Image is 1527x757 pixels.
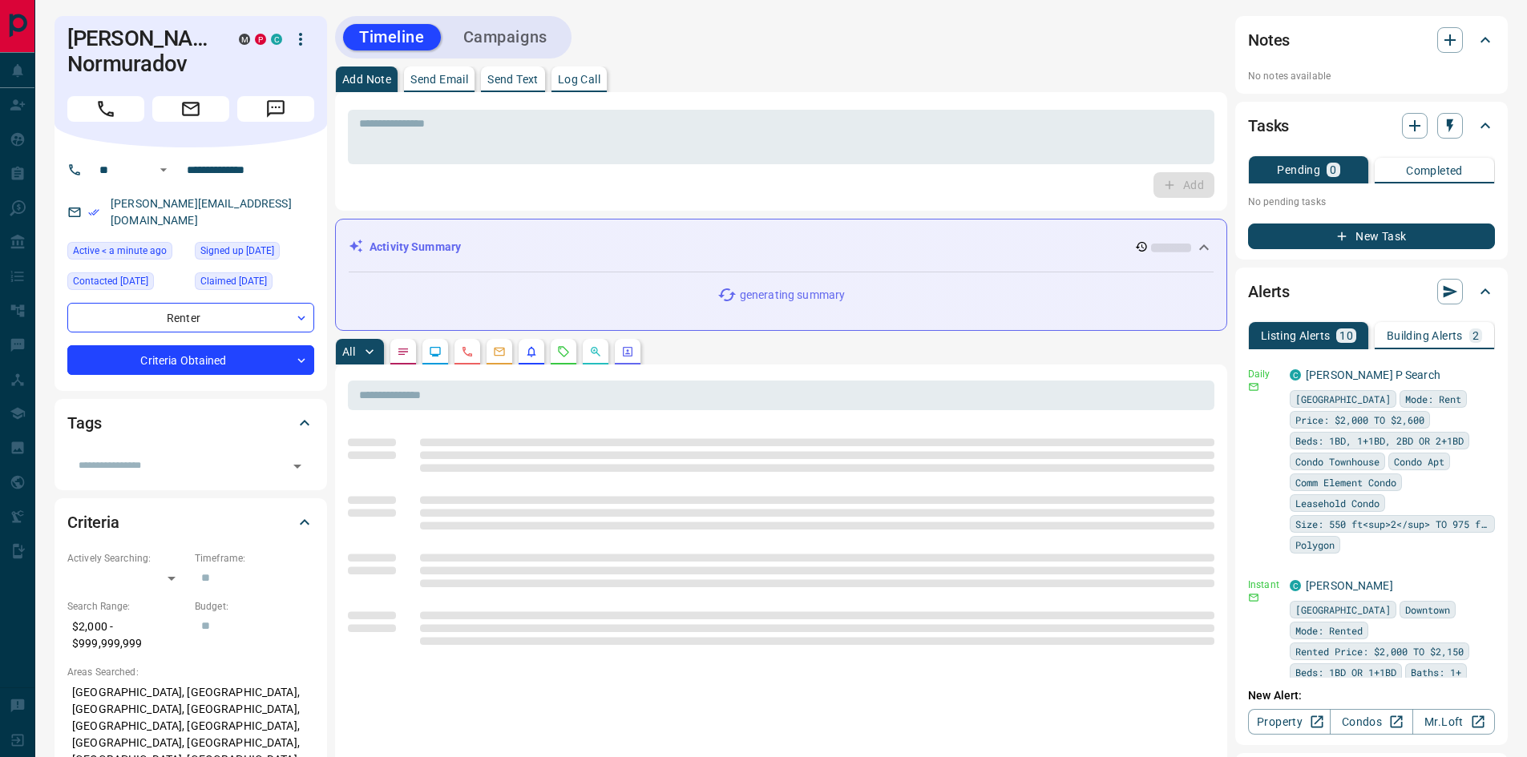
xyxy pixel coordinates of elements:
svg: Email [1248,592,1259,603]
div: Fri Nov 19 2021 [195,272,314,295]
p: Building Alerts [1387,330,1463,341]
h2: Notes [1248,27,1290,53]
a: Property [1248,709,1331,735]
p: 10 [1339,330,1353,341]
p: Areas Searched: [67,665,314,679]
span: Beds: 1BD OR 1+1BD [1295,664,1396,680]
span: Condo Townhouse [1295,453,1380,469]
div: property.ca [255,34,266,45]
span: Signed up [DATE] [200,243,274,259]
button: New Task [1248,223,1495,249]
p: Listing Alerts [1261,330,1331,341]
span: Beds: 1BD, 1+1BD, 2BD OR 2+1BD [1295,433,1464,449]
span: Size: 550 ft<sup>2</sup> TO 975 ft<sup>2</sup> [1295,516,1489,532]
span: Price: $2,000 TO $2,600 [1295,412,1424,428]
svg: Calls [461,345,474,358]
button: Timeline [343,24,441,50]
span: Comm Element Condo [1295,474,1396,490]
p: New Alert: [1248,687,1495,704]
svg: Listing Alerts [525,345,538,358]
p: All [342,346,355,357]
p: Send Text [487,74,539,85]
span: Claimed [DATE] [200,273,267,289]
div: Activity Summary [349,232,1214,262]
svg: Agent Actions [621,345,634,358]
span: Message [237,96,314,122]
button: Open [286,455,309,477]
a: Mr.Loft [1412,709,1495,735]
p: Daily [1248,367,1280,381]
p: Search Range: [67,599,187,614]
div: condos.ca [1290,580,1301,591]
span: Downtown [1405,602,1450,618]
span: Rented Price: $2,000 TO $2,150 [1295,643,1464,659]
div: Notes [1248,21,1495,59]
div: Sun Aug 17 2025 [67,242,187,264]
p: No notes available [1248,69,1495,83]
a: [PERSON_NAME][EMAIL_ADDRESS][DOMAIN_NAME] [111,197,292,227]
span: Condo Apt [1394,453,1444,469]
span: Mode: Rent [1405,391,1461,407]
div: Tasks [1248,107,1495,145]
span: Leasehold Condo [1295,495,1380,511]
svg: Emails [493,345,506,358]
svg: Lead Browsing Activity [429,345,442,358]
p: $2,000 - $999,999,999 [67,614,187,657]
p: Budget: [195,599,314,614]
div: Criteria [67,503,314,542]
span: Polygon [1295,537,1335,553]
h1: [PERSON_NAME] Normuradov [67,26,215,77]
p: Log Call [558,74,600,85]
div: Sun Jun 15 2025 [67,272,187,295]
span: Contacted [DATE] [73,273,148,289]
p: Send Email [410,74,468,85]
svg: Notes [397,345,410,358]
span: Baths: 1+ [1411,664,1461,680]
span: [GEOGRAPHIC_DATA] [1295,391,1391,407]
div: Fri Nov 19 2021 [195,242,314,264]
span: [GEOGRAPHIC_DATA] [1295,602,1391,618]
p: Timeframe: [195,551,314,566]
p: Add Note [342,74,391,85]
p: Instant [1248,578,1280,592]
div: Renter [67,303,314,332]
svg: Email [1248,381,1259,393]
span: Active < a minute ago [73,243,167,259]
p: Actively Searching: [67,551,187,566]
div: Tags [67,404,314,442]
div: Criteria Obtained [67,345,314,375]
a: [PERSON_NAME] [1306,579,1393,592]
h2: Tags [67,410,101,436]
p: Completed [1406,165,1463,176]
svg: Opportunities [589,345,602,358]
h2: Criteria [67,509,119,535]
h2: Tasks [1248,113,1289,139]
button: Campaigns [447,24,564,50]
p: Activity Summary [370,239,461,256]
h2: Alerts [1248,279,1290,304]
div: condos.ca [1290,369,1301,381]
div: Alerts [1248,272,1495,311]
a: [PERSON_NAME] P Search [1306,368,1440,381]
p: 0 [1330,164,1336,175]
p: Pending [1277,164,1320,175]
p: No pending tasks [1248,190,1495,214]
div: condos.ca [271,34,282,45]
span: Mode: Rented [1295,622,1363,638]
p: 2 [1472,330,1479,341]
button: Open [154,160,173,179]
span: Call [67,96,144,122]
svg: Email Verified [88,207,99,218]
a: Condos [1330,709,1412,735]
p: generating summary [740,287,845,304]
svg: Requests [557,345,570,358]
div: mrloft.ca [239,34,250,45]
span: Email [152,96,229,122]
